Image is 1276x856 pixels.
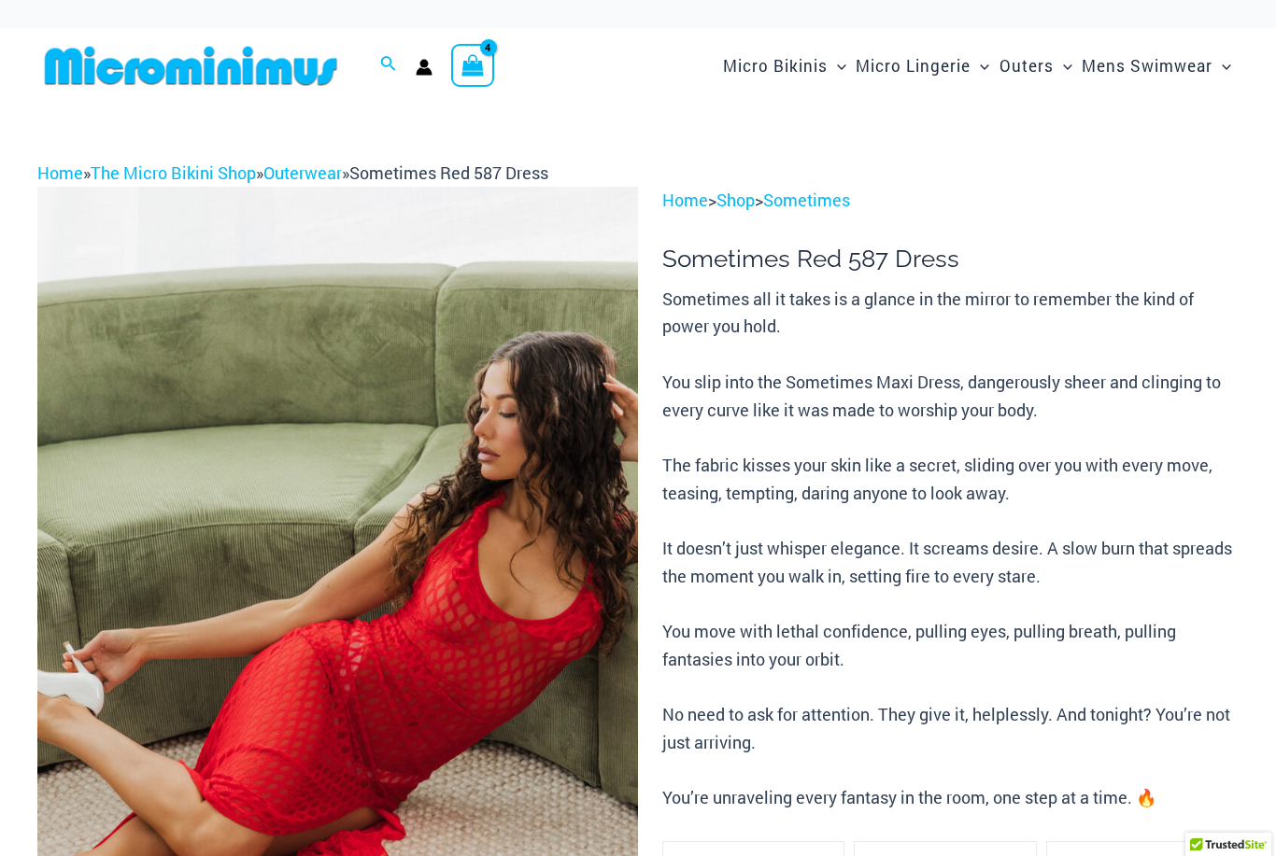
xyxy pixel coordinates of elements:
span: Menu Toggle [1054,42,1072,90]
a: The Micro Bikini Shop [91,161,256,184]
a: Shop [716,189,755,211]
a: Micro LingerieMenu ToggleMenu Toggle [851,37,994,94]
a: Micro BikinisMenu ToggleMenu Toggle [718,37,851,94]
p: > > [662,187,1239,215]
span: Micro Lingerie [856,42,971,90]
a: Outerwear [263,161,342,184]
span: Sometimes Red 587 Dress [349,161,548,184]
span: Micro Bikinis [723,42,828,90]
span: » » » [37,161,548,184]
a: Sometimes [763,189,850,211]
a: Home [37,161,83,184]
p: Sometimes all it takes is a glance in the mirror to remember the kind of power you hold. You slip... [662,286,1239,812]
img: MM SHOP LOGO FLAT [37,45,345,87]
a: View Shopping Cart, 4 items [451,44,494,87]
span: Mens Swimwear [1082,42,1212,90]
a: Mens SwimwearMenu ToggleMenu Toggle [1077,37,1236,94]
span: Menu Toggle [1212,42,1231,90]
nav: Site Navigation [716,35,1239,97]
span: Outers [1000,42,1054,90]
a: Home [662,189,708,211]
a: Search icon link [380,53,397,77]
a: Account icon link [416,59,432,76]
a: OutersMenu ToggleMenu Toggle [995,37,1077,94]
span: Menu Toggle [971,42,989,90]
span: Menu Toggle [828,42,846,90]
h1: Sometimes Red 587 Dress [662,245,1239,274]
